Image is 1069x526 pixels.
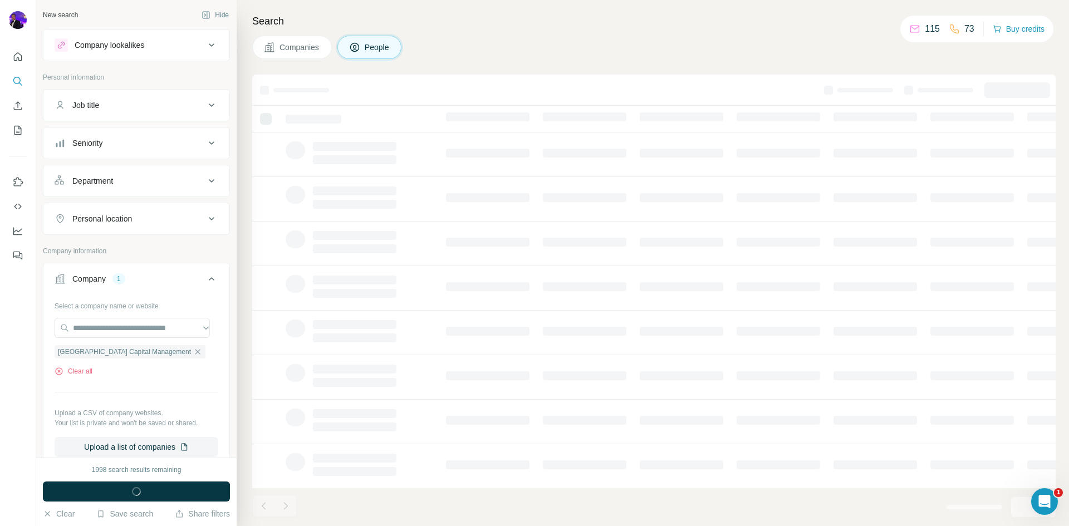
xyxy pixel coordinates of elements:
[43,72,230,82] p: Personal information
[964,22,974,36] p: 73
[43,10,78,20] div: New search
[72,273,106,284] div: Company
[9,172,27,192] button: Use Surfe on LinkedIn
[72,137,102,149] div: Seniority
[9,245,27,266] button: Feedback
[72,100,99,111] div: Job title
[58,347,191,357] span: [GEOGRAPHIC_DATA] Capital Management
[43,168,229,194] button: Department
[43,246,230,256] p: Company information
[1054,488,1063,497] span: 1
[43,508,75,519] button: Clear
[993,21,1045,37] button: Buy credits
[9,120,27,140] button: My lists
[9,71,27,91] button: Search
[43,205,229,232] button: Personal location
[43,32,229,58] button: Company lookalikes
[43,92,229,119] button: Job title
[75,40,144,51] div: Company lookalikes
[925,22,940,36] p: 115
[279,42,320,53] span: Companies
[9,47,27,67] button: Quick start
[55,297,218,311] div: Select a company name or website
[112,274,125,284] div: 1
[55,418,218,428] p: Your list is private and won't be saved or shared.
[175,508,230,519] button: Share filters
[9,221,27,241] button: Dashboard
[43,130,229,156] button: Seniority
[365,42,390,53] span: People
[252,13,1056,29] h4: Search
[55,437,218,457] button: Upload a list of companies
[72,175,113,186] div: Department
[55,366,92,376] button: Clear all
[55,408,218,418] p: Upload a CSV of company websites.
[9,196,27,217] button: Use Surfe API
[92,465,182,475] div: 1998 search results remaining
[9,96,27,116] button: Enrich CSV
[194,7,237,23] button: Hide
[43,266,229,297] button: Company1
[1031,488,1058,515] iframe: Intercom live chat
[9,11,27,29] img: Avatar
[72,213,132,224] div: Personal location
[96,508,153,519] button: Save search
